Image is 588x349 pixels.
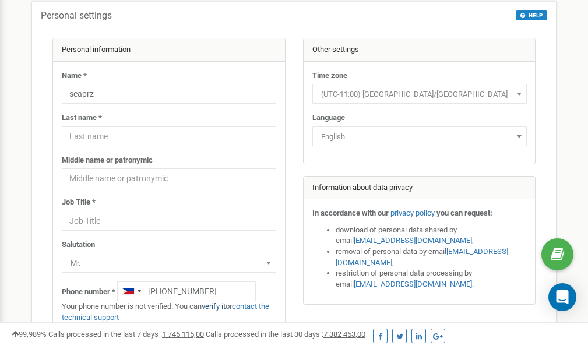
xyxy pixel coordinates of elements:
[436,209,492,217] strong: you can request:
[62,253,276,273] span: Mr.
[316,86,523,103] span: (UTC-11:00) Pacific/Midway
[62,287,115,298] label: Phone number *
[206,330,365,339] span: Calls processed in the last 30 days :
[118,282,145,301] div: Telephone country code
[312,209,389,217] strong: In accordance with our
[117,281,256,301] input: +1-800-555-55-55
[62,155,153,166] label: Middle name or patronymic
[66,255,272,272] span: Mr.
[312,70,347,82] label: Time zone
[312,126,527,146] span: English
[316,129,523,145] span: English
[53,38,285,62] div: Personal information
[354,236,472,245] a: [EMAIL_ADDRESS][DOMAIN_NAME]
[202,302,226,311] a: verify it
[62,70,87,82] label: Name *
[548,283,576,311] div: Open Intercom Messenger
[62,112,102,124] label: Last name *
[12,330,47,339] span: 99,989%
[62,301,276,323] p: Your phone number is not verified. You can or
[62,302,269,322] a: contact the technical support
[162,330,204,339] u: 1 745 115,00
[62,84,276,104] input: Name
[336,225,527,246] li: download of personal data shared by email ,
[62,197,96,208] label: Job Title *
[304,177,536,200] div: Information about data privacy
[354,280,472,288] a: [EMAIL_ADDRESS][DOMAIN_NAME]
[390,209,435,217] a: privacy policy
[336,268,527,290] li: restriction of personal data processing by email .
[62,168,276,188] input: Middle name or patronymic
[336,246,527,268] li: removal of personal data by email ,
[62,126,276,146] input: Last name
[336,247,508,267] a: [EMAIL_ADDRESS][DOMAIN_NAME]
[41,10,112,21] h5: Personal settings
[312,84,527,104] span: (UTC-11:00) Pacific/Midway
[62,239,95,251] label: Salutation
[323,330,365,339] u: 7 382 453,00
[312,112,345,124] label: Language
[516,10,547,20] button: HELP
[48,330,204,339] span: Calls processed in the last 7 days :
[62,211,276,231] input: Job Title
[304,38,536,62] div: Other settings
